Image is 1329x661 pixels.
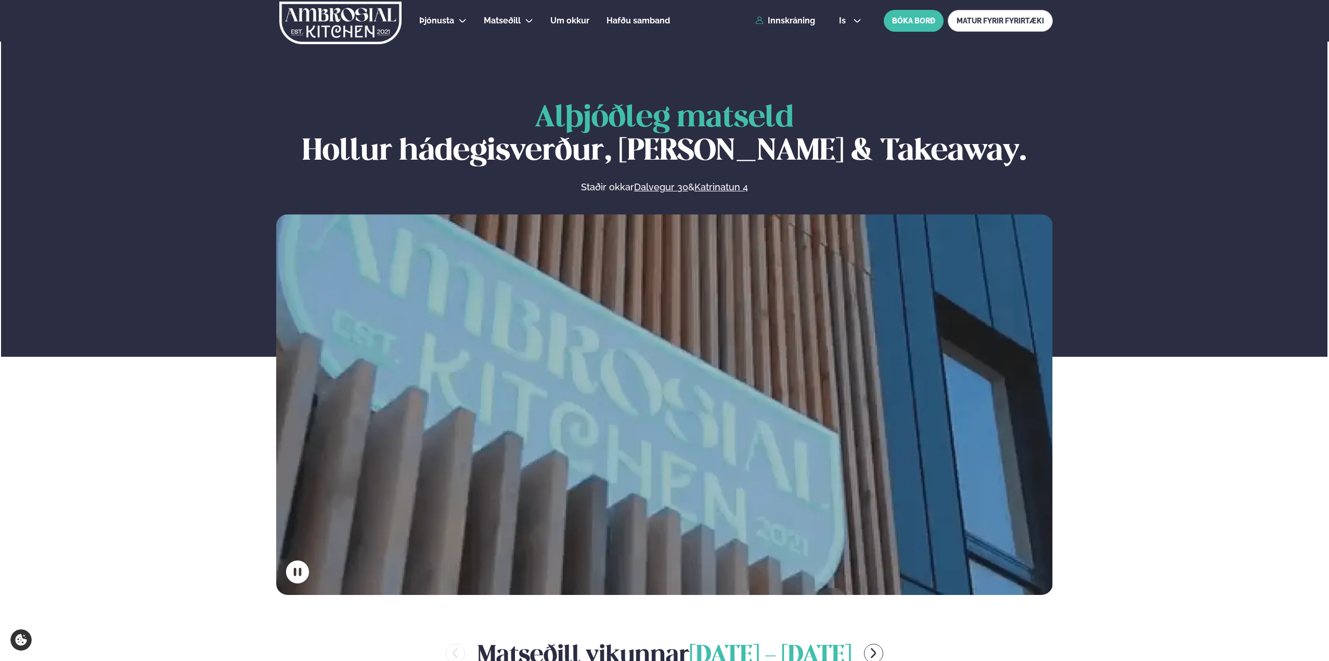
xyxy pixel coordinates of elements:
[484,16,521,25] span: Matseðill
[755,16,815,25] a: Innskráning
[550,15,589,27] a: Um okkur
[948,10,1053,32] a: MATUR FYRIR FYRIRTÆKI
[535,104,794,133] span: Alþjóðleg matseld
[634,181,688,193] a: Dalvegur 30
[607,16,670,25] span: Hafðu samband
[884,10,944,32] button: BÓKA BORÐ
[278,2,403,44] img: logo
[550,16,589,25] span: Um okkur
[10,629,32,651] a: Cookie settings
[419,15,454,27] a: Þjónusta
[484,15,521,27] a: Matseðill
[839,17,849,25] span: is
[607,15,670,27] a: Hafðu samband
[419,16,454,25] span: Þjónusta
[468,181,861,193] p: Staðir okkar &
[276,102,1053,169] h1: Hollur hádegisverður, [PERSON_NAME] & Takeaway.
[694,181,748,193] a: Katrinatun 4
[831,17,870,25] button: is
